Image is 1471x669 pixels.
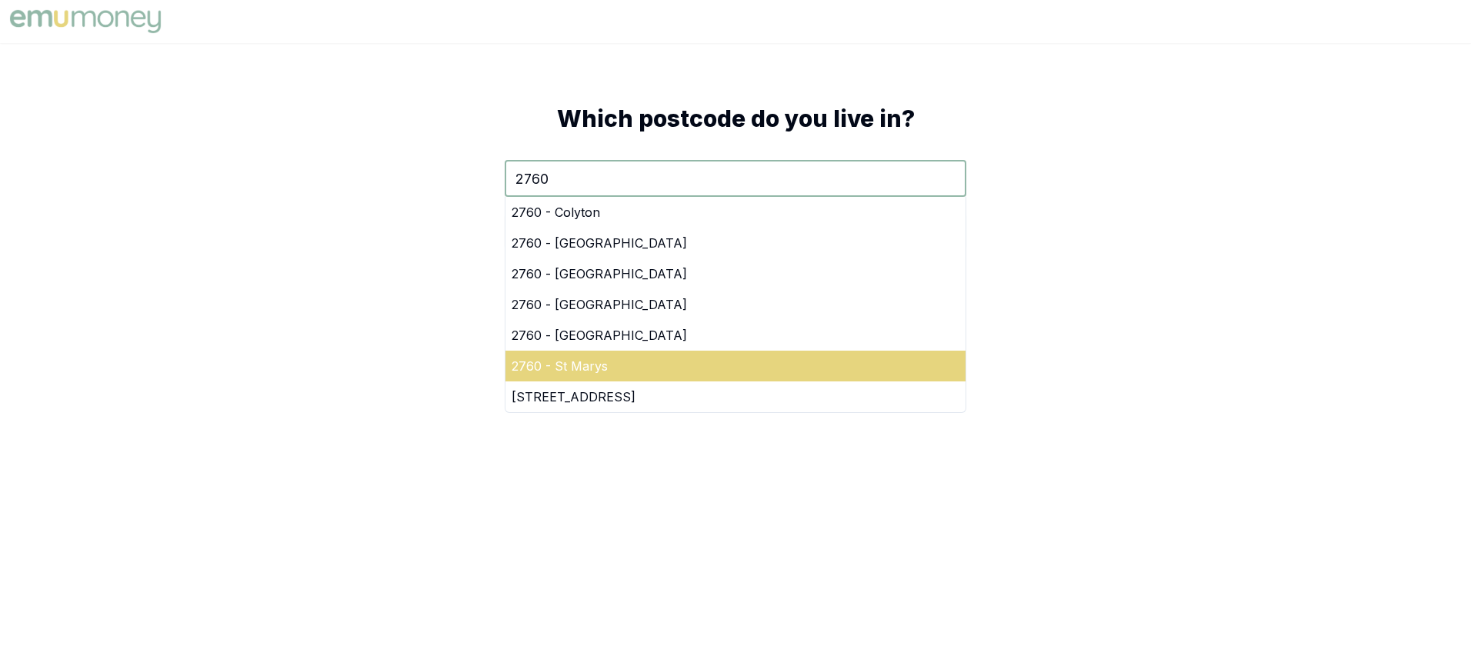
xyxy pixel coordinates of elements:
[505,105,966,132] h1: Which postcode do you live in?
[505,197,966,228] div: 2760 - Colyton
[505,160,966,197] input: Enter your postcode
[6,6,165,37] img: Emu Money
[505,351,966,381] div: 2760 - St Marys
[505,228,966,258] div: 2760 - [GEOGRAPHIC_DATA]
[505,289,966,320] div: 2760 - [GEOGRAPHIC_DATA]
[505,381,966,412] div: [STREET_ADDRESS]
[505,258,966,289] div: 2760 - [GEOGRAPHIC_DATA]
[505,320,966,351] div: 2760 - [GEOGRAPHIC_DATA]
